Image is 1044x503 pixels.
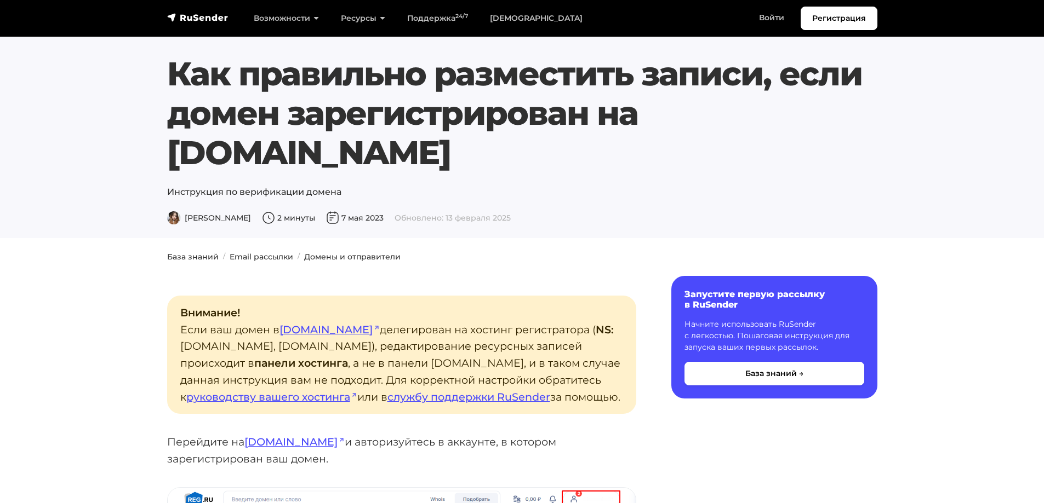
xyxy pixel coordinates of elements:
button: База знаний → [684,362,864,385]
a: Email рассылки [230,252,293,262]
img: RuSender [167,12,229,23]
strong: панели хостинга [254,356,348,369]
strong: Внимание! [180,306,240,319]
img: Время чтения [262,211,275,224]
a: [DEMOGRAPHIC_DATA] [479,7,594,30]
p: Если ваш домен в делегирован на хостинг регистратора ( [DOMAIN_NAME], [DOMAIN_NAME]), редактирова... [167,296,636,414]
a: Возможности [243,7,330,30]
span: 2 минуты [262,213,315,223]
a: [DOMAIN_NAME] [244,435,345,448]
p: Инструкция по верификации домена [167,186,877,199]
strong: NS: [596,323,614,336]
a: Войти [748,7,795,29]
a: Поддержка24/7 [396,7,479,30]
span: 7 мая 2023 [326,213,384,223]
a: Домены и отправители [304,252,401,262]
sup: 24/7 [455,13,468,20]
a: Ресурсы [330,7,396,30]
nav: breadcrumb [161,251,884,263]
a: Запустите первую рассылку в RuSender Начните использовать RuSender с легкостью. Пошаговая инструк... [671,276,877,398]
a: [DOMAIN_NAME] [279,323,380,336]
a: службу поддержки RuSender [387,390,550,403]
span: [PERSON_NAME] [167,213,251,223]
p: Начните использовать RuSender с легкостью. Пошаговая инструкция для запуска ваших первых рассылок. [684,319,864,353]
p: Перейдите на и авторизуйтесь в аккаунте, в котором зарегистрирован ваш домен. [167,433,636,467]
img: Дата публикации [326,211,339,224]
a: руководству вашего хостинга [186,390,357,403]
span: Обновлено: 13 февраля 2025 [395,213,511,223]
h1: Как правильно разместить записи, если домен зарегистрирован на [DOMAIN_NAME] [167,54,877,172]
a: Регистрация [801,7,877,30]
h6: Запустите первую рассылку в RuSender [684,289,864,310]
a: База знаний [167,252,219,262]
